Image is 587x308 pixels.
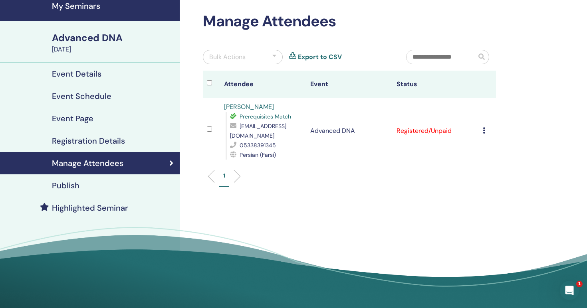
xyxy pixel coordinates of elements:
[52,114,93,123] h4: Event Page
[240,113,291,120] span: Prerequisites Match
[52,1,175,11] h4: My Seminars
[52,31,175,45] div: Advanced DNA
[52,136,125,146] h4: Registration Details
[306,71,393,98] th: Event
[298,52,342,62] a: Export to CSV
[52,181,79,190] h4: Publish
[52,91,111,101] h4: Event Schedule
[224,103,274,111] a: [PERSON_NAME]
[52,45,175,54] div: [DATE]
[306,98,393,164] td: Advanced DNA
[240,142,276,149] span: 05338391345
[220,71,306,98] th: Attendee
[209,52,246,62] div: Bulk Actions
[203,12,496,31] h2: Manage Attendees
[52,203,128,213] h4: Highlighted Seminar
[560,281,579,300] iframe: Intercom live chat
[230,122,286,139] span: [EMAIL_ADDRESS][DOMAIN_NAME]
[240,151,276,158] span: Persian (Farsi)
[223,172,225,180] p: 1
[393,71,479,98] th: Status
[47,31,180,54] a: Advanced DNA[DATE]
[576,281,583,287] span: 1
[52,69,101,79] h4: Event Details
[52,158,123,168] h4: Manage Attendees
